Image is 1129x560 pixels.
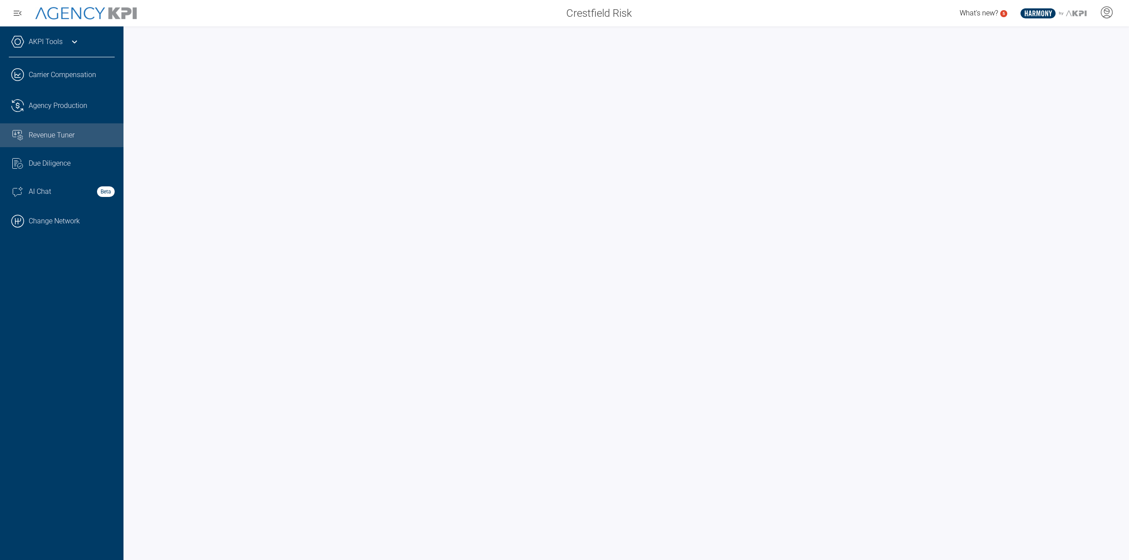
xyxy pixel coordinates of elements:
[960,9,998,17] span: What's new?
[29,37,63,47] a: AKPI Tools
[566,5,632,21] span: Crestfield Risk
[29,100,87,111] span: Agency Production
[1002,11,1005,16] text: 5
[29,186,51,197] span: AI Chat
[35,7,137,20] img: AgencyKPI
[97,186,115,197] strong: Beta
[1000,10,1007,17] a: 5
[29,158,71,169] span: Due Diligence
[29,130,75,141] span: Revenue Tuner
